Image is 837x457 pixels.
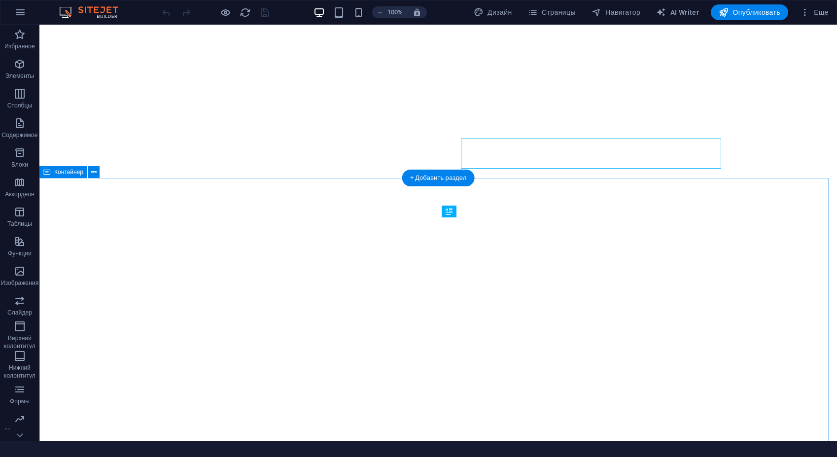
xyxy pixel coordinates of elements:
[470,4,516,20] div: Дизайн (Ctrl+Alt+Y)
[7,220,32,228] p: Таблицы
[796,4,833,20] button: Еще
[240,7,251,18] i: Перезагрузить страницу
[588,4,644,20] button: Навигатор
[4,42,35,50] p: Избранное
[2,131,38,139] p: Содержимое
[800,7,829,17] span: Еще
[524,4,580,20] button: Страницы
[239,6,251,18] button: reload
[474,7,512,17] span: Дизайн
[57,6,131,18] img: Editor Logo
[219,6,231,18] button: Нажмите здесь, чтобы выйти из режима предварительного просмотра и продолжить редактирование
[592,7,640,17] span: Навигатор
[413,8,421,17] i: При изменении размера уровень масштабирования подстраивается автоматически в соответствии с выбра...
[652,4,703,20] button: AI Writer
[372,6,407,18] button: 100%
[656,7,699,17] span: AI Writer
[5,190,35,198] p: Аккордеон
[387,6,403,18] h6: 100%
[5,427,34,435] p: Маркетинг
[5,72,34,80] p: Элементы
[719,7,780,17] span: Опубликовать
[8,249,32,257] p: Функции
[1,279,39,287] p: Изображения
[528,7,576,17] span: Страницы
[7,102,33,109] p: Столбцы
[7,309,32,316] p: Слайдер
[11,161,28,169] p: Блоки
[10,397,30,405] p: Формы
[54,169,83,175] span: Контейнер
[711,4,788,20] button: Опубликовать
[470,4,516,20] button: Дизайн
[402,170,475,186] div: + Добавить раздел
